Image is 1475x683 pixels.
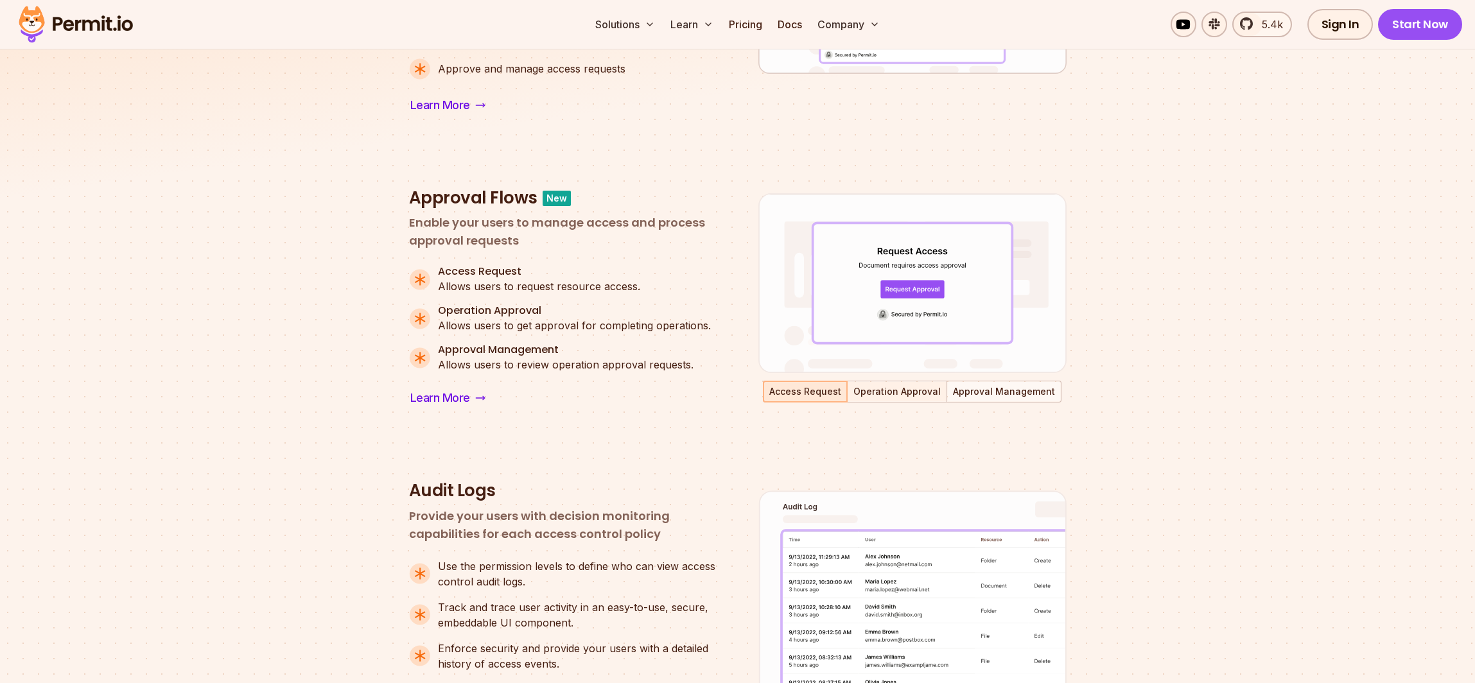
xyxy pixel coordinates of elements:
a: Pricing [724,12,767,37]
h4: Operation Approval [438,304,711,318]
p: Allows users to request resource access. [438,279,640,294]
p: Enforce security and provide your users with a detailed history of access events. [438,641,717,671]
button: Operation Approval [848,382,946,401]
p: Allows users to get approval for completing operations. [438,318,711,333]
a: Learn More [409,388,487,408]
h3: Audit Logs [409,480,717,502]
a: Sign In [1307,9,1374,40]
h4: Approval Management [438,343,694,357]
p: Enable your users to manage access and process approval requests [409,214,717,250]
span: Learn More [410,96,470,114]
a: Docs [772,12,807,37]
a: 5.4k [1232,12,1292,37]
span: Learn More [410,389,470,407]
span: 5.4k [1254,17,1283,32]
h4: Access Request [438,265,640,279]
img: Permit logo [13,3,139,46]
p: Use the permission levels to define who can view access control audit logs. [438,558,717,589]
a: Learn More [409,95,487,116]
div: New [543,191,571,206]
a: Start Now [1378,9,1462,40]
h3: Approval Flows [409,187,537,209]
button: Solutions [590,12,660,37]
p: Allows users to review operation approval requests. [438,357,694,372]
p: Track and trace user activity in an easy-to-use, secure, embeddable UI component. [438,600,717,630]
p: Approve and manage access requests [438,61,625,76]
button: Learn [665,12,719,37]
button: Approval Management [948,382,1060,401]
p: Provide your users with decision monitoring capabilities for each access control policy [409,507,717,543]
button: Company [812,12,885,37]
